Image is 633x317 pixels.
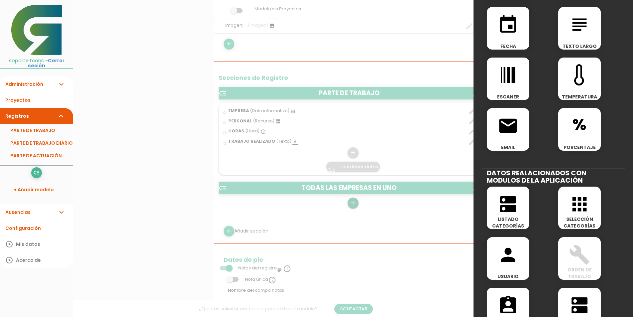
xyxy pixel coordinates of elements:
[497,115,519,136] i: email
[558,93,601,100] span: TEMPERATURA
[497,244,519,265] i: person
[487,43,529,50] span: FECHA
[482,169,625,184] h2: DATOS REALACIONADOS CON MODULOS DE LA APLICACIÓN
[497,194,519,215] i: dns
[497,65,519,86] i: line_weight
[569,295,590,316] i: dns
[558,216,601,229] span: SELECCIÓN CATEGORÍAS
[558,266,601,280] span: ORDEN DE TRABAJO
[487,93,529,100] span: ESCANER
[487,144,529,151] span: EMAIL
[569,244,590,265] i: build
[558,43,601,50] span: TEXTO LARGO
[558,108,601,136] span: %
[497,14,519,35] i: event
[569,194,590,215] i: apps
[497,295,519,316] i: assignment_ind
[558,144,601,151] span: PORCENTAJE
[487,273,529,280] span: USUARIO
[569,14,590,35] i: subject
[487,216,529,229] span: LISTADO CATEGORÍAS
